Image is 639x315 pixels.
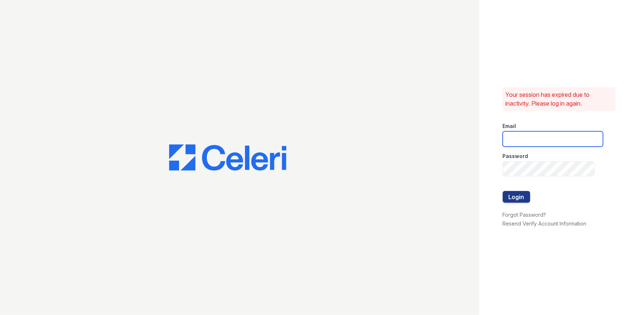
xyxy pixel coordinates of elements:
[506,90,613,108] p: Your session has expired due to inactivity. Please log in again.
[503,122,516,130] label: Email
[503,220,587,227] a: Resend Verify Account Information
[503,191,530,203] button: Login
[503,153,528,160] label: Password
[503,212,546,218] a: Forgot Password?
[169,144,286,171] img: CE_Logo_Blue-a8612792a0a2168367f1c8372b55b34899dd931a85d93a1a3d3e32e68fde9ad4.png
